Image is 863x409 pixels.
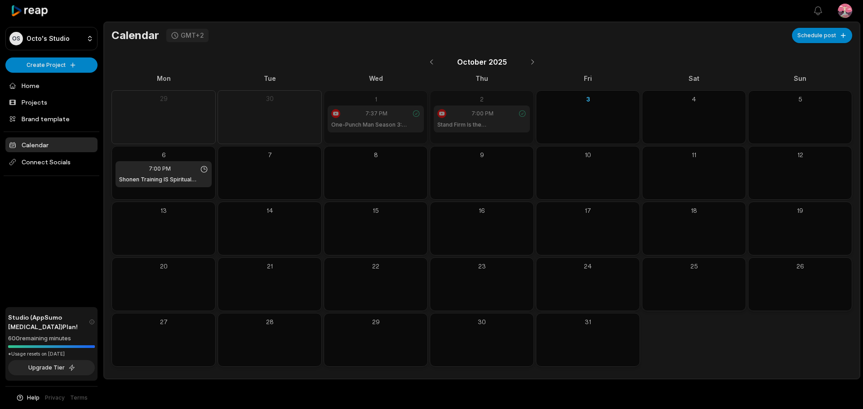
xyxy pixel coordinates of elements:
[111,29,159,42] h1: Calendar
[45,394,65,402] a: Privacy
[27,35,70,43] p: Octo's Studio
[328,94,424,104] div: 1
[149,165,171,173] span: 7:00 PM
[642,74,746,83] div: Sat
[27,394,40,402] span: Help
[536,74,640,83] div: Fri
[434,94,530,104] div: 2
[8,351,95,357] div: *Usage resets on [DATE]
[457,57,507,67] span: October 2025
[5,111,98,126] a: Brand template
[8,334,95,343] div: 600 remaining minutes
[331,121,420,129] h1: One-Punch Man Season 3: Patience Pays Off
[16,394,40,402] button: Help
[181,31,204,40] div: GMT+2
[437,121,526,129] h1: Stand Firm Is the [DEMOGRAPHIC_DATA] Anime You Need
[365,110,387,118] span: 7:37 PM
[116,94,212,103] div: 29
[111,74,216,83] div: Mon
[5,154,98,170] span: Connect Socials
[5,78,98,93] a: Home
[116,150,212,159] div: 6
[430,74,534,83] div: Thu
[748,74,852,83] div: Sun
[5,95,98,110] a: Projects
[119,176,208,184] h1: Shonen Training IS Spiritual Discipline
[5,57,98,73] button: Create Project
[472,110,494,118] span: 7:00 PM
[9,32,23,45] div: OS
[792,28,852,43] button: Schedule post
[8,312,89,331] span: Studio (AppSumo [MEDICAL_DATA]) Plan!
[222,94,318,103] div: 30
[324,74,428,83] div: Wed
[8,360,95,375] button: Upgrade Tier
[5,137,98,152] a: Calendar
[218,74,322,83] div: Tue
[70,394,88,402] a: Terms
